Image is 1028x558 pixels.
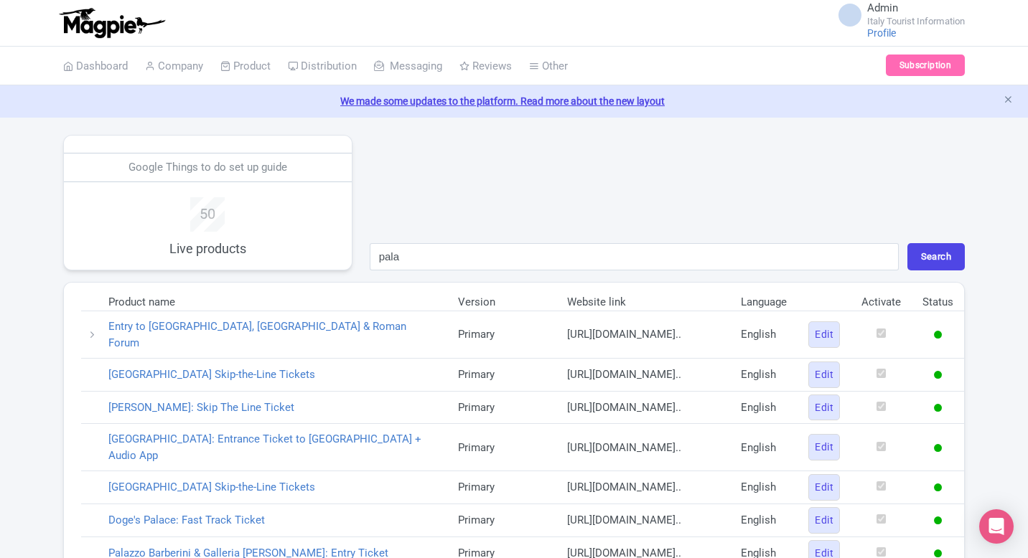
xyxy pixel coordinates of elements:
[870,16,965,26] small: Italy Tourist Information
[556,294,731,311] td: Website link
[556,311,731,359] td: [URL][DOMAIN_NAME]..
[556,391,731,424] td: [URL][DOMAIN_NAME]..
[870,27,899,39] a: Profile
[556,503,731,536] td: [URL][DOMAIN_NAME]..
[9,94,1019,109] a: We made some updates to the platform. Read more about the new layout
[457,47,510,86] a: Reviews
[447,471,556,504] td: Primary
[884,55,965,76] a: Subscription
[1003,93,1014,109] button: Close announcement
[289,47,355,86] a: Distribution
[556,359,731,392] td: [URL][DOMAIN_NAME]..
[851,294,912,311] td: Activate
[810,434,841,460] a: Edit
[556,471,731,504] td: [URL][DOMAIN_NAME]..
[108,367,322,381] a: [GEOGRAPHIC_DATA] Skip-the-Line Tickets
[373,47,440,86] a: Messaging
[108,480,322,493] a: [GEOGRAPHIC_DATA] Skip-the-Line Tickets
[906,243,965,270] button: Search
[730,294,799,311] td: Language
[730,471,799,504] td: English
[870,1,901,15] span: Admin
[730,391,799,424] td: English
[810,474,841,501] a: Edit
[149,239,266,258] p: Live products
[108,400,296,414] a: [PERSON_NAME]: Skip The Line Ticket
[447,359,556,392] td: Primary
[63,47,128,86] a: Dashboard
[108,319,416,349] a: Entry to [GEOGRAPHIC_DATA], [GEOGRAPHIC_DATA] & Roman Forum
[129,160,286,174] a: Google Things to do set up guide
[730,359,799,392] td: English
[447,503,556,536] td: Primary
[370,243,897,270] input: Search...
[810,321,841,348] a: Edit
[833,3,965,26] a: Admin Italy Tourist Information
[108,513,263,526] a: Doge's Palace: Fast Track Ticket
[447,311,556,359] td: Primary
[810,507,841,534] a: Edit
[447,391,556,424] td: Primary
[145,47,205,86] a: Company
[730,424,799,471] td: English
[810,394,841,421] a: Edit
[447,424,556,471] td: Primary
[979,509,1014,544] div: Open Intercom Messenger
[56,7,167,39] img: logo-ab69f6fb50320c5b225c76a69d11143b.png
[730,503,799,536] td: English
[149,197,266,224] div: 50
[912,294,964,311] td: Status
[447,294,556,311] td: Version
[730,311,799,359] td: English
[810,361,841,388] a: Edit
[222,47,272,86] a: Product
[528,47,567,86] a: Other
[556,424,731,471] td: [URL][DOMAIN_NAME]..
[98,294,447,311] td: Product name
[108,432,429,462] a: [GEOGRAPHIC_DATA]: Entrance Ticket to [GEOGRAPHIC_DATA] + Audio App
